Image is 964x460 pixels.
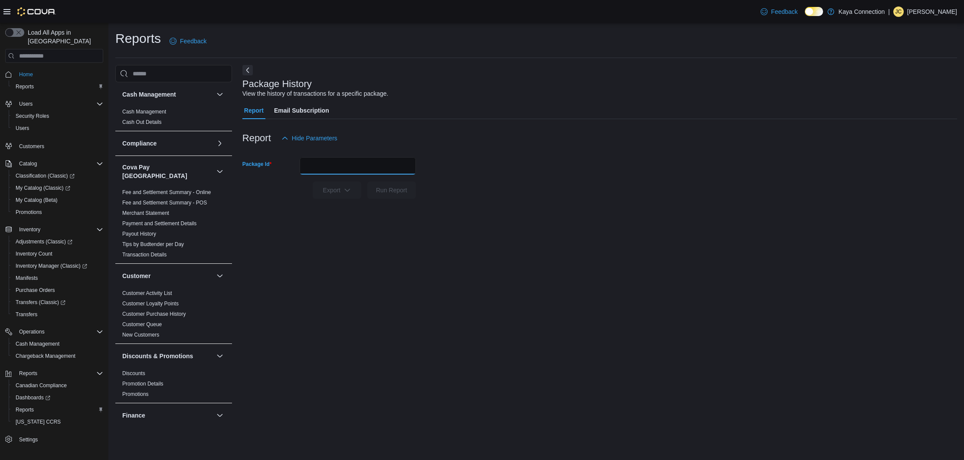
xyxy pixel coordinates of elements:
[19,370,37,377] span: Reports
[9,379,107,392] button: Canadian Compliance
[9,260,107,272] a: Inventory Manager (Classic)
[16,99,103,109] span: Users
[12,273,41,283] a: Manifests
[122,370,145,376] a: Discounts
[9,206,107,218] button: Promotions
[122,352,213,360] button: Discounts & Promotions
[376,186,407,194] span: Run Report
[242,161,271,168] label: Package Id
[215,166,225,177] button: Cova Pay [GEOGRAPHIC_DATA]
[12,261,103,271] span: Inventory Manager (Classic)
[12,249,103,259] span: Inventory Count
[12,261,91,271] a: Inventory Manager (Classic)
[16,368,103,379] span: Reports
[16,275,38,282] span: Manifests
[757,3,801,20] a: Feedback
[122,301,179,307] a: Customer Loyalty Points
[888,6,890,17] p: |
[16,159,103,169] span: Catalog
[122,241,184,247] a: Tips by Budtender per Day
[9,182,107,194] a: My Catalog (Classic)
[278,130,341,147] button: Hide Parameters
[242,89,389,98] div: View the history of transactions for a specific package.
[122,391,149,397] a: Promotions
[16,141,48,152] a: Customers
[215,351,225,361] button: Discounts & Promotions
[215,410,225,421] button: Finance
[12,351,103,361] span: Chargeback Management
[16,418,61,425] span: [US_STATE] CCRS
[16,69,103,80] span: Home
[122,109,166,115] a: Cash Management
[12,380,103,391] span: Canadian Compliance
[2,433,107,446] button: Settings
[16,250,52,257] span: Inventory Count
[9,170,107,182] a: Classification (Classic)
[9,110,107,122] button: Security Roles
[9,248,107,260] button: Inventory Count
[19,160,37,167] span: Catalog
[242,79,312,89] h3: Package History
[12,249,56,259] a: Inventory Count
[771,7,797,16] span: Feedback
[313,181,361,199] button: Export
[12,285,59,295] a: Purchase Orders
[16,99,36,109] button: Users
[839,6,885,17] p: Kaya Connection
[12,171,103,181] span: Classification (Classic)
[12,339,103,349] span: Cash Management
[12,236,76,247] a: Adjustments (Classic)
[12,417,64,427] a: [US_STATE] CCRS
[2,326,107,338] button: Operations
[274,102,329,119] span: Email Subscription
[12,207,103,217] span: Promotions
[122,163,213,180] button: Cova Pay [GEOGRAPHIC_DATA]
[122,311,186,317] span: Customer Purchase History
[122,272,150,280] h3: Customer
[9,272,107,284] button: Manifests
[122,231,156,237] a: Payout History
[122,381,163,387] a: Promotion Details
[180,37,206,45] span: Feedback
[12,417,103,427] span: Washington CCRS
[166,32,210,50] a: Feedback
[16,434,41,445] a: Settings
[122,300,179,307] span: Customer Loyalty Points
[16,159,40,169] button: Catalog
[318,181,356,199] span: Export
[215,271,225,281] button: Customer
[122,370,145,377] span: Discounts
[16,262,87,269] span: Inventory Manager (Classic)
[12,309,103,320] span: Transfers
[16,125,29,132] span: Users
[2,224,107,236] button: Inventory
[12,123,33,133] a: Users
[16,209,42,216] span: Promotions
[122,90,213,99] button: Cash Management
[16,353,75,360] span: Chargeback Management
[12,380,70,391] a: Canadian Compliance
[12,183,74,193] a: My Catalog (Classic)
[907,6,957,17] p: [PERSON_NAME]
[9,404,107,416] button: Reports
[122,189,211,196] span: Fee and Settlement Summary - Online
[292,134,337,143] span: Hide Parameters
[16,382,67,389] span: Canadian Compliance
[115,288,232,343] div: Customer
[16,434,103,445] span: Settings
[242,65,253,75] button: Next
[122,210,169,217] span: Merchant Statement
[16,197,58,204] span: My Catalog (Beta)
[122,290,172,296] a: Customer Activity List
[122,200,207,206] a: Fee and Settlement Summary - POS
[242,133,271,143] h3: Report
[12,297,103,308] span: Transfers (Classic)
[2,158,107,170] button: Catalog
[12,81,37,92] a: Reports
[2,139,107,152] button: Customers
[16,224,103,235] span: Inventory
[9,350,107,362] button: Chargeback Management
[9,392,107,404] a: Dashboards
